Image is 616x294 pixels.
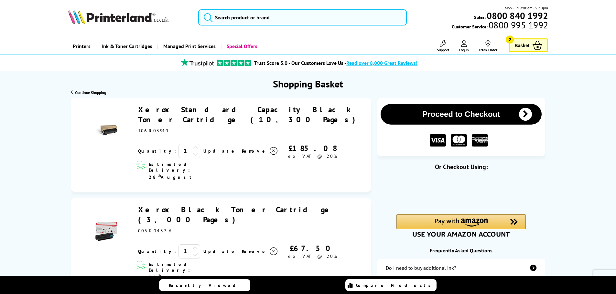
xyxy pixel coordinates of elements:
a: Delete item from your basket [242,146,278,156]
img: trustpilot rating [178,58,217,66]
span: Ink & Toner Cartridges [102,38,152,55]
div: £185.08 [278,143,346,153]
a: additional-ink [377,259,545,277]
span: Estimated Delivery: 28 August [149,261,229,280]
img: MASTER CARD [451,134,467,147]
span: Log In [459,47,469,52]
span: Sales: [474,14,486,20]
img: American Express [472,134,488,147]
sup: th [157,173,161,178]
a: Basket 2 [509,38,548,52]
span: 0800 995 1992 [488,22,548,28]
span: Compare Products [356,282,434,288]
a: Trust Score 5.0 - Our Customers Love Us -Read over 8,000 Great Reviews! [254,60,417,66]
a: Recently Viewed [159,279,250,291]
img: Printerland Logo [68,10,169,24]
img: Xerox Black Toner Cartridge (3,000 Pages) [95,220,117,243]
a: Managed Print Services [157,38,221,55]
span: ex VAT @ 20% [288,253,337,259]
a: Xerox Black Toner Cartridge (3,000 Pages) [138,205,335,225]
img: VISA [430,134,446,147]
button: Proceed to Checkout [381,104,542,125]
span: Customer Service: [452,22,548,30]
input: Search product or brand [198,9,407,25]
a: Printerland Logo [68,10,190,25]
a: Track Order [479,40,497,52]
span: Support [437,47,449,52]
a: Update [203,248,237,254]
span: 006R04376 [138,228,173,234]
div: £67.50 [278,243,346,253]
a: Ink & Toner Cartridges [95,38,157,55]
span: Remove [242,148,267,154]
div: Do I need to buy additional ink? [386,265,456,271]
span: 106R03940 [138,128,169,134]
a: Continue Shopping [71,90,106,95]
h1: Shopping Basket [273,77,343,90]
a: Log In [459,40,469,52]
b: 0800 840 1992 [487,10,548,22]
a: Xerox Standard Capacity Black Toner Cartridge (10,300 Pages) [138,105,360,125]
iframe: PayPal [396,181,526,203]
a: 0800 840 1992 [486,13,548,19]
a: Printers [68,38,95,55]
span: Remove [242,248,267,254]
a: Special Offers [221,38,262,55]
a: Update [203,148,237,154]
div: Frequently Asked Questions [377,247,545,254]
span: Continue Shopping [75,90,106,95]
a: Delete item from your basket [242,247,278,256]
span: Quantity: [138,248,176,254]
div: Or Checkout Using: [377,163,545,171]
span: Recently Viewed [169,282,242,288]
span: Mon - Fri 9:00am - 5:30pm [505,5,548,11]
a: Support [437,40,449,52]
span: Read over 8,000 Great Reviews! [346,60,417,66]
sup: th [157,273,161,278]
div: Amazon Pay - Use your Amazon account [396,214,526,237]
span: Basket [514,41,529,50]
img: trustpilot rating [217,60,251,66]
span: 2 [506,35,514,44]
a: Compare Products [345,279,437,291]
img: Xerox Standard Capacity Black Toner Cartridge (10,300 Pages) [95,120,117,142]
span: ex VAT @ 20% [288,153,337,159]
span: Estimated Delivery: 28 August [149,161,229,180]
span: Quantity: [138,148,176,154]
